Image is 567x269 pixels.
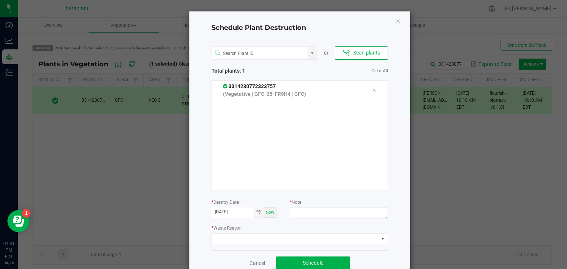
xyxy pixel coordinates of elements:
[366,86,382,95] div: Remove tag
[266,210,274,214] span: Now
[212,225,242,231] label: Waste Reason
[223,83,228,89] span: In Sync
[7,210,30,232] iframe: Resource center
[371,68,388,74] a: Clear All
[250,259,265,267] a: Cancel
[317,49,335,57] div: or
[22,209,31,218] iframe: Resource center unread badge
[303,260,323,266] span: Schedule
[212,207,254,217] input: Date
[212,47,308,60] input: NO DATA FOUND
[212,67,300,75] span: Total plants: 1
[223,83,276,89] span: 3314230772323757
[212,23,388,33] h4: Schedule Plant Destruction
[396,16,401,25] button: Close
[290,199,301,206] label: Note
[223,90,361,98] p: (Vegetative | GFC-25-FR9H4 | GFC)
[254,207,264,218] span: Toggle calendar
[335,46,388,60] button: Scan plants
[212,199,239,206] label: Destroy Date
